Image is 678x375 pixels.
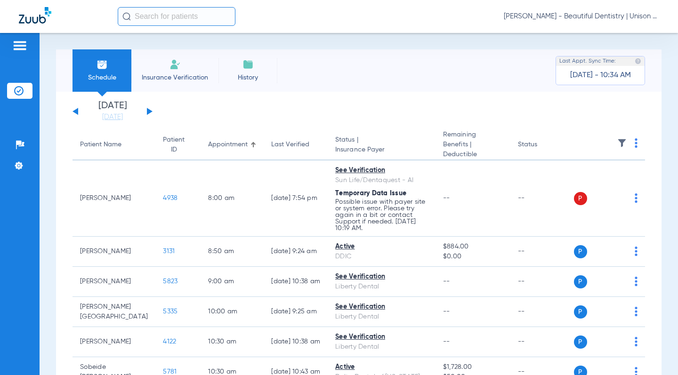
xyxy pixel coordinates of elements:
div: Liberty Dental [335,282,428,292]
span: 5823 [163,278,178,285]
span: P [574,275,587,288]
td: -- [510,267,574,297]
span: -- [443,308,450,315]
span: History [226,73,270,82]
div: Appointment [208,140,248,150]
div: DDIC [335,252,428,262]
div: Last Verified [271,140,320,150]
span: 5781 [163,368,177,375]
th: Status [510,130,574,160]
th: Remaining Benefits | [436,130,510,160]
span: -- [443,278,450,285]
span: Deductible [443,150,503,160]
div: Active [335,362,428,372]
span: 3131 [163,248,175,255]
td: [DATE] 9:24 AM [264,237,328,267]
span: P [574,245,587,258]
span: [PERSON_NAME] - Beautiful Dentistry | Unison Dental Group [504,12,659,21]
td: -- [510,297,574,327]
span: -- [443,195,450,201]
a: [DATE] [84,112,141,122]
div: Liberty Dental [335,342,428,352]
div: See Verification [335,302,428,312]
img: group-dot-blue.svg [635,247,638,256]
img: group-dot-blue.svg [635,307,638,316]
span: P [574,192,587,205]
img: group-dot-blue.svg [635,138,638,148]
div: Patient Name [80,140,148,150]
td: [DATE] 10:38 AM [264,267,328,297]
td: 9:00 AM [201,267,264,297]
td: [DATE] 7:54 PM [264,160,328,237]
td: [DATE] 10:38 AM [264,327,328,357]
td: [PERSON_NAME] [73,160,155,237]
span: 4938 [163,195,178,201]
img: hamburger-icon [12,40,27,51]
img: Search Icon [122,12,131,21]
div: Appointment [208,140,256,150]
div: Last Verified [271,140,309,150]
img: filter.svg [617,138,627,148]
span: Temporary Data Issue [335,190,406,197]
div: Sun Life/Dentaquest - AI [335,176,428,185]
td: [PERSON_NAME] [73,237,155,267]
div: Patient ID [163,135,185,155]
input: Search for patients [118,7,235,26]
span: Last Appt. Sync Time: [559,56,616,66]
td: [PERSON_NAME] [73,267,155,297]
li: [DATE] [84,101,141,122]
span: P [574,305,587,319]
p: Possible issue with payer site or system error. Please try again in a bit or contact Support if n... [335,199,428,231]
img: last sync help info [635,58,641,64]
img: Manual Insurance Verification [169,59,181,70]
td: 8:00 AM [201,160,264,237]
span: P [574,335,587,349]
span: [DATE] - 10:34 AM [570,71,631,80]
img: group-dot-blue.svg [635,277,638,286]
img: History [242,59,254,70]
span: -- [443,338,450,345]
iframe: Chat Widget [631,330,678,375]
td: -- [510,160,574,237]
span: Insurance Verification [138,73,211,82]
div: Liberty Dental [335,312,428,322]
span: 4122 [163,338,176,345]
div: See Verification [335,166,428,176]
div: See Verification [335,272,428,282]
td: -- [510,327,574,357]
span: $1,728.00 [443,362,503,372]
img: Zuub Logo [19,7,51,24]
span: 5335 [163,308,178,315]
td: [PERSON_NAME] [73,327,155,357]
div: Patient Name [80,140,121,150]
span: $0.00 [443,252,503,262]
td: [PERSON_NAME][GEOGRAPHIC_DATA] [73,297,155,327]
td: [DATE] 9:25 AM [264,297,328,327]
th: Status | [328,130,436,160]
span: Insurance Payer [335,145,428,155]
div: Active [335,242,428,252]
td: 10:30 AM [201,327,264,357]
span: $884.00 [443,242,503,252]
td: 8:50 AM [201,237,264,267]
span: Schedule [80,73,124,82]
div: See Verification [335,332,428,342]
img: group-dot-blue.svg [635,193,638,203]
img: Schedule [97,59,108,70]
td: 10:00 AM [201,297,264,327]
div: Patient ID [163,135,193,155]
td: -- [510,237,574,267]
